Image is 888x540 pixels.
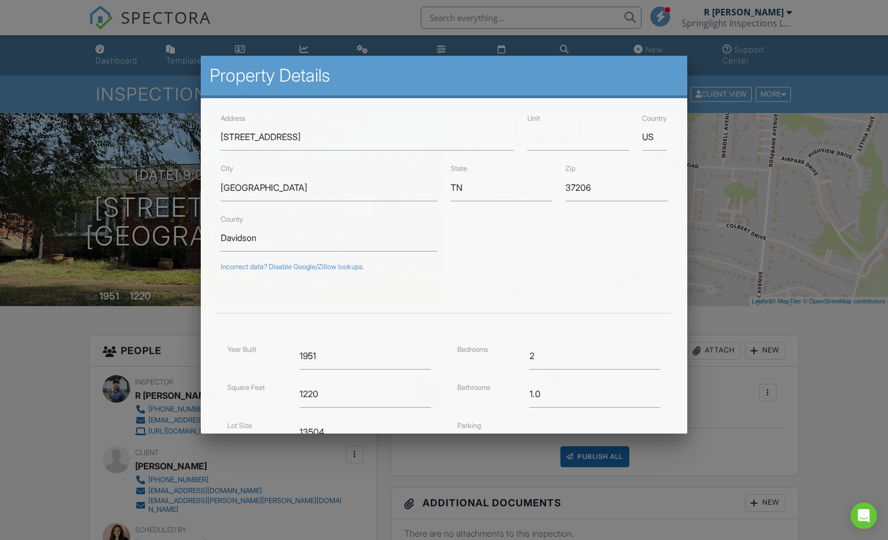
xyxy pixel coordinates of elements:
[221,114,245,122] label: Address
[221,215,243,223] label: County
[227,345,256,353] label: Year Built
[227,421,252,429] label: Lot Size
[457,383,491,391] label: Bathrooms
[565,164,575,173] label: Zip
[210,65,678,87] h2: Property Details
[227,383,265,391] label: Square Feet
[221,263,667,271] div: Incorrect data? Disable Google/Zillow lookups.
[527,114,540,122] label: Unit
[221,164,233,173] label: City
[850,502,877,529] div: Open Intercom Messenger
[457,345,489,353] label: Bedrooms
[642,114,667,122] label: Country
[457,421,481,429] label: Parking
[451,164,467,173] label: State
